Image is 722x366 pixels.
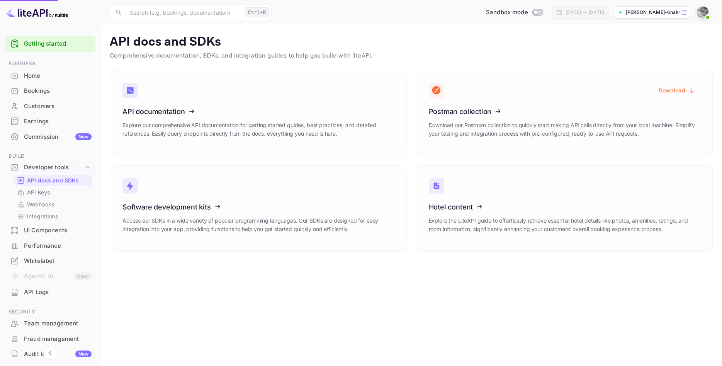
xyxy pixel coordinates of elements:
p: Access our SDKs in a wide variety of popular programming languages. Our SDKs are designed for eas... [122,216,394,233]
a: Earnings [5,114,95,128]
div: API Keys [14,187,92,198]
p: Explore our comprehensive API documentation for getting started guides, best practices, and detai... [122,121,394,138]
a: Bookings [5,83,95,98]
div: API Logs [5,285,95,300]
div: Audit logs [24,350,92,359]
h3: Postman collection [429,107,700,116]
p: API docs and SDKs [110,34,713,50]
div: UI Components [24,226,92,235]
div: Integrations [14,211,92,222]
div: Switch to Production mode [483,8,546,17]
div: Performance [24,242,92,250]
p: Download our Postman collection to quickly start making API calls directly from your local machin... [429,121,700,138]
div: Team management [5,316,95,331]
span: Build [5,152,95,160]
p: [PERSON_NAME]-6nakv.n... [626,9,680,16]
a: Hotel contentExplore the LiteAPI guide to effortlessly retrieve essential hotel details like phot... [416,165,713,252]
div: Customers [24,102,92,111]
h3: Software development kits [122,203,394,211]
span: Sandbox mode [486,8,528,17]
a: API documentationExplore our comprehensive API documentation for getting started guides, best pra... [110,70,407,156]
a: Integrations [17,212,89,220]
div: Home [24,71,92,80]
div: Fraud management [24,335,92,344]
p: API docs and SDKs [27,176,79,184]
h3: API documentation [122,107,394,116]
div: Earnings [24,117,92,126]
div: Developer tools [24,163,84,172]
p: API Keys [27,188,50,196]
button: Download [654,83,700,98]
p: Explore the LiteAPI guide to effortlessly retrieve essential hotel details like photos, amenities... [429,216,700,233]
a: API Keys [17,188,89,196]
span: Security [5,308,95,316]
a: Performance [5,238,95,253]
a: API docs and SDKs [17,176,89,184]
img: Christian Lara [697,6,709,19]
img: LiteAPI logo [6,6,68,19]
span: Business [5,60,95,68]
div: Bookings [24,87,92,95]
a: UI Components [5,223,95,237]
div: Performance [5,238,95,254]
p: Integrations [27,212,58,220]
div: New [75,351,92,357]
p: Comprehensive documentation, SDKs, and integration guides to help you build with liteAPI. [110,51,713,61]
a: API Logs [5,285,95,299]
div: Getting started [5,36,95,52]
div: [DATE] — [DATE] [566,9,604,16]
div: Earnings [5,114,95,129]
a: Customers [5,99,95,113]
a: Fraud management [5,332,95,346]
div: Commission [24,133,92,141]
div: Whitelabel [24,257,92,266]
a: Team management [5,316,95,330]
div: UI Components [5,223,95,238]
p: Webhooks [27,200,54,208]
h3: Hotel content [429,203,700,211]
input: Search (e.g. bookings, documentation) [125,5,242,20]
div: New [75,133,92,140]
a: CommissionNew [5,129,95,144]
a: Getting started [24,39,92,48]
div: API Logs [24,288,92,297]
div: Ctrl+K [245,7,269,17]
div: Customers [5,99,95,114]
button: Collapse navigation [43,346,57,360]
div: Developer tools [5,161,95,174]
a: Whitelabel [5,254,95,268]
a: Software development kitsAccess our SDKs in a wide variety of popular programming languages. Our ... [110,165,407,252]
div: Webhooks [14,199,92,210]
a: Audit logsNew [5,347,95,361]
div: API docs and SDKs [14,175,92,186]
a: Home [5,68,95,83]
a: Webhooks [17,200,89,208]
div: Team management [24,319,92,328]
